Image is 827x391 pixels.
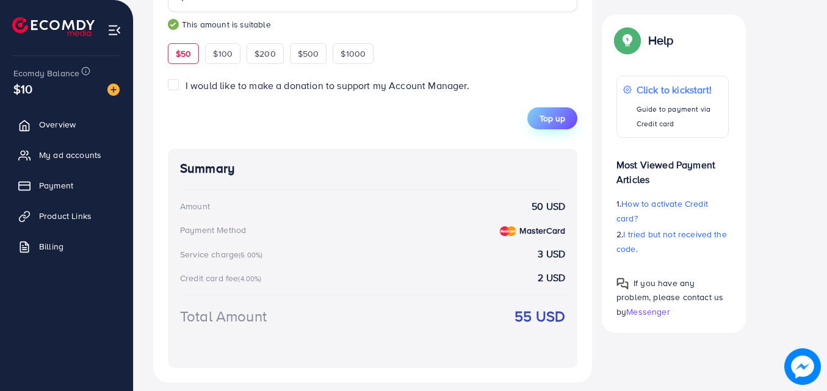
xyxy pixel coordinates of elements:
[9,143,124,167] a: My ad accounts
[538,271,565,285] strong: 2 USD
[616,196,729,226] p: 1.
[13,67,79,79] span: Ecomdy Balance
[9,204,124,228] a: Product Links
[637,102,722,131] p: Guide to payment via Credit card
[180,306,267,327] div: Total Amount
[341,48,366,60] span: $1000
[39,149,101,161] span: My ad accounts
[239,250,262,260] small: (6.00%)
[168,18,577,30] small: This amount is suitable
[9,112,124,137] a: Overview
[107,23,121,37] img: menu
[13,80,32,98] span: $10
[538,247,565,261] strong: 3 USD
[9,234,124,259] a: Billing
[616,198,708,224] span: How to activate Credit card?
[616,277,723,317] span: If you have any problem, please contact us by
[39,210,92,222] span: Product Links
[180,224,246,236] div: Payment Method
[500,226,516,236] img: credit
[616,227,729,256] p: 2.
[616,29,638,51] img: Popup guide
[107,84,120,96] img: image
[298,48,319,60] span: $500
[238,274,261,284] small: (4.00%)
[213,48,233,60] span: $100
[784,348,821,385] img: image
[519,224,565,237] strong: MasterCard
[176,48,191,60] span: $50
[180,200,210,212] div: Amount
[39,179,73,192] span: Payment
[39,118,76,131] span: Overview
[39,240,63,253] span: Billing
[616,148,729,187] p: Most Viewed Payment Articles
[9,173,124,198] a: Payment
[515,306,565,327] strong: 55 USD
[180,161,565,176] h4: Summary
[637,82,722,97] p: Click to kickstart!
[527,107,577,129] button: Top up
[180,248,266,260] div: Service charge
[626,305,670,317] span: Messenger
[648,33,674,48] p: Help
[168,19,179,30] img: guide
[540,112,565,124] span: Top up
[255,48,276,60] span: $200
[616,228,727,255] span: I tried but not received the code.
[616,278,629,290] img: Popup guide
[180,272,265,284] div: Credit card fee
[532,199,565,213] strong: 50 USD
[12,17,95,36] img: logo
[186,79,469,92] span: I would like to make a donation to support my Account Manager.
